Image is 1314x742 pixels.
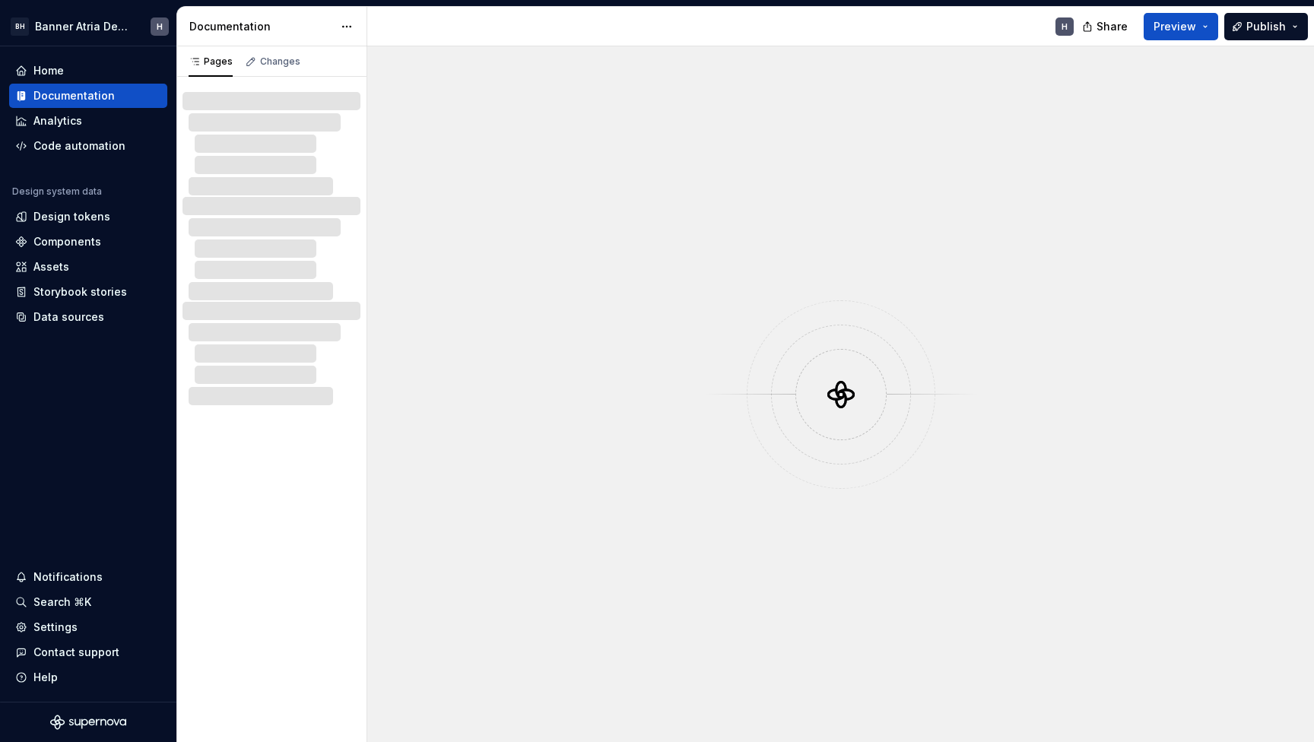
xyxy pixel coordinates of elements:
div: Data sources [33,309,104,325]
div: Components [33,234,101,249]
div: Help [33,670,58,685]
span: Preview [1154,19,1196,34]
button: Share [1074,13,1138,40]
div: Design tokens [33,209,110,224]
a: Analytics [9,109,167,133]
div: Contact support [33,645,119,660]
button: Contact support [9,640,167,664]
a: Components [9,230,167,254]
div: Analytics [33,113,82,128]
div: Changes [260,55,300,68]
div: Storybook stories [33,284,127,300]
div: Search ⌘K [33,595,91,610]
a: Settings [9,615,167,639]
a: Documentation [9,84,167,108]
a: Home [9,59,167,83]
button: Search ⌘K [9,590,167,614]
div: Documentation [189,19,333,34]
div: Home [33,63,64,78]
button: Help [9,665,167,690]
a: Design tokens [9,205,167,229]
button: Notifications [9,565,167,589]
button: Preview [1144,13,1218,40]
svg: Supernova Logo [50,715,126,730]
div: Pages [189,55,233,68]
div: Settings [33,620,78,635]
a: Storybook stories [9,280,167,304]
a: Assets [9,255,167,279]
div: BH [11,17,29,36]
div: Code automation [33,138,125,154]
div: Banner Atria Design System [35,19,132,34]
span: Share [1097,19,1128,34]
span: Publish [1246,19,1286,34]
a: Code automation [9,134,167,158]
div: Notifications [33,569,103,585]
button: Publish [1224,13,1308,40]
div: Design system data [12,185,102,198]
button: BHBanner Atria Design SystemH [3,10,173,43]
a: Data sources [9,305,167,329]
div: H [157,21,163,33]
div: H [1062,21,1068,33]
div: Assets [33,259,69,274]
div: Documentation [33,88,115,103]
